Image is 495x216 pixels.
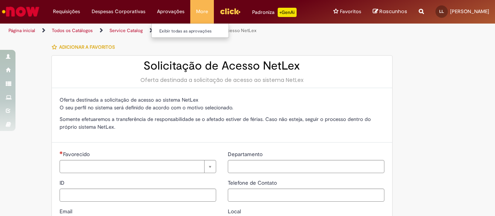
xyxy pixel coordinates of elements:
[157,8,184,15] span: Aprovações
[60,179,66,186] span: ID
[450,8,489,15] span: [PERSON_NAME]
[252,8,297,17] div: Padroniza
[60,60,384,72] h2: Solicitação de Acesso NetLex
[92,8,145,15] span: Despesas Corporativas
[340,8,361,15] span: Favoritos
[278,8,297,17] p: +GenAi
[63,151,91,158] span: Necessários - Favorecido
[196,8,208,15] span: More
[228,189,384,202] input: Telefone de Contato
[1,4,41,19] img: ServiceNow
[439,9,444,14] span: LL
[379,8,407,15] span: Rascunhos
[228,179,278,186] span: Telefone de Contato
[51,39,119,55] button: Adicionar a Favoritos
[60,97,198,103] span: Oferta destinada a solicitação de acesso ao sistema NetLex
[373,8,407,15] a: Rascunhos
[109,27,143,34] a: Service Catalog
[60,151,63,154] span: Necessários
[151,23,229,38] ul: Aprovações
[59,44,115,50] span: Adicionar a Favoritos
[60,189,216,202] input: ID
[53,8,80,15] span: Requisições
[228,151,264,158] span: Departamento
[60,76,384,84] div: Oferta destinada a solicitação de acesso ao sistema NetLex
[60,208,74,215] span: Email
[52,27,93,34] a: Todos os Catálogos
[60,116,371,130] span: Somente efetuaremos a transferência de responsabilidade se o afetado estiver de férias. Caso não ...
[228,208,242,215] span: Local
[220,5,241,17] img: click_logo_yellow_360x200.png
[6,24,324,38] ul: Trilhas de página
[228,160,384,173] input: Departamento
[9,27,35,34] a: Página inicial
[60,160,216,173] a: Limpar campo Favorecido
[152,27,237,36] a: Exibir todas as aprovações
[60,104,233,111] span: O seu perfil no sistema será definido de acordo com o motivo selecionado.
